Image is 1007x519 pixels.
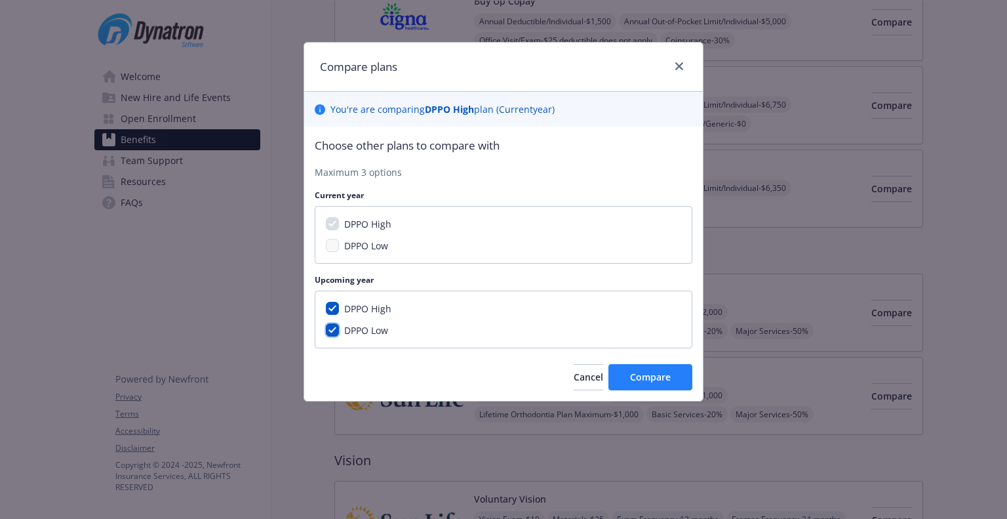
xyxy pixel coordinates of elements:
button: Cancel [574,364,603,390]
p: Choose other plans to compare with [315,137,692,154]
p: Current year [315,190,692,201]
span: DPPO High [344,302,391,315]
button: Compare [608,364,692,390]
b: DPPO High [425,103,474,115]
h1: Compare plans [320,58,397,75]
span: Cancel [574,371,603,383]
span: DPPO Low [344,324,388,337]
p: Upcoming year [315,274,692,285]
p: Maximum 3 options [315,165,692,179]
span: DPPO High [344,218,391,230]
a: close [671,58,687,74]
p: You ' re are comparing plan ( Current year) [330,102,555,116]
span: DPPO Low [344,239,388,252]
span: Compare [630,371,671,383]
